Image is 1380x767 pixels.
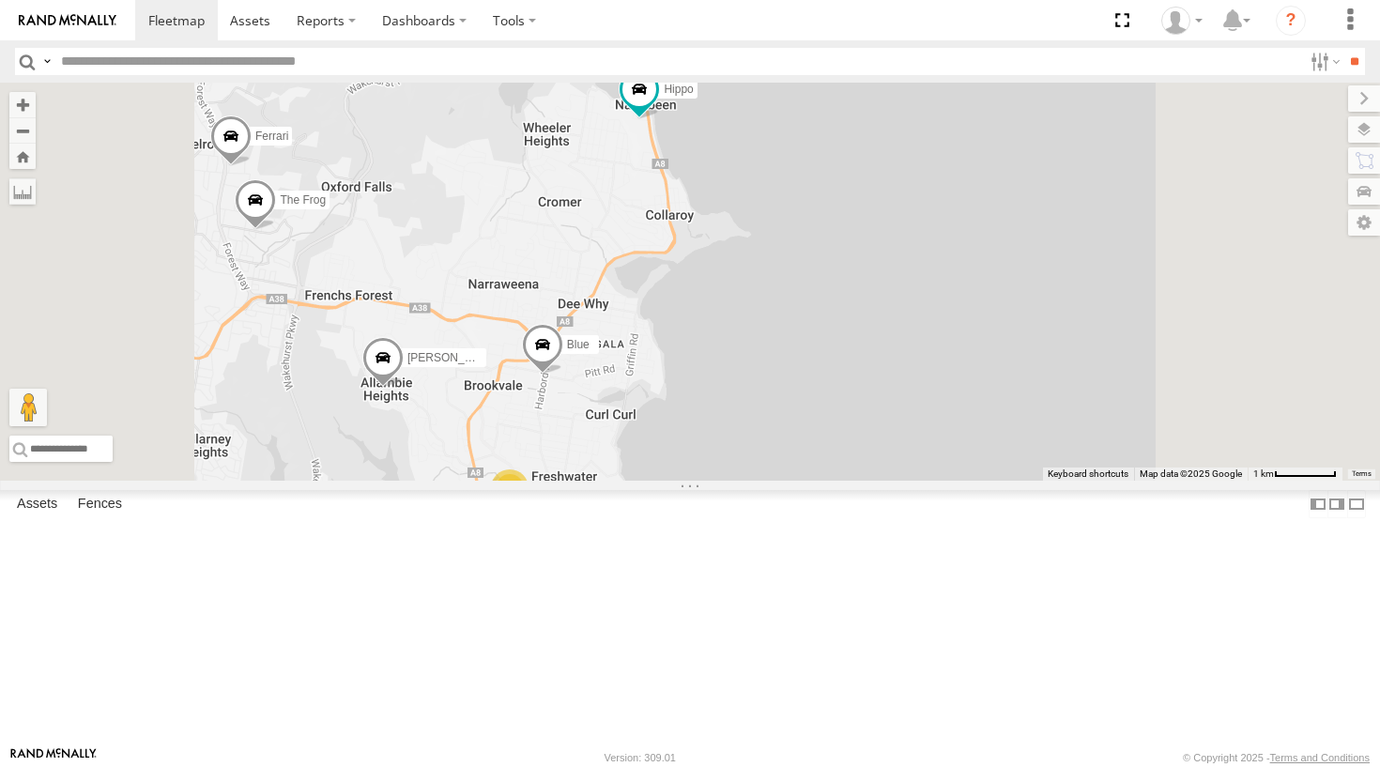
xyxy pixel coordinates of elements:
[1270,752,1370,763] a: Terms and Conditions
[1183,752,1370,763] div: © Copyright 2025 -
[605,752,676,763] div: Version: 309.01
[1048,468,1128,481] button: Keyboard shortcuts
[1309,490,1327,517] label: Dock Summary Table to the Left
[491,469,529,507] div: 9
[1248,468,1342,481] button: Map scale: 1 km per 63 pixels
[255,130,288,144] span: Ferrari
[1253,468,1274,479] span: 1 km
[9,178,36,205] label: Measure
[1327,490,1346,517] label: Dock Summary Table to the Right
[1347,490,1366,517] label: Hide Summary Table
[69,491,131,517] label: Fences
[567,338,590,351] span: Blue
[8,491,67,517] label: Assets
[9,92,36,117] button: Zoom in
[1276,6,1306,36] i: ?
[1140,468,1242,479] span: Map data ©2025 Google
[407,352,500,365] span: [PERSON_NAME]
[280,193,326,207] span: The Frog
[664,83,693,96] span: Hippo
[1303,48,1343,75] label: Search Filter Options
[9,389,47,426] button: Drag Pegman onto the map to open Street View
[1155,7,1209,35] div: myBins Admin
[10,748,97,767] a: Visit our Website
[1348,209,1380,236] label: Map Settings
[9,117,36,144] button: Zoom out
[39,48,54,75] label: Search Query
[1352,470,1372,478] a: Terms (opens in new tab)
[9,144,36,169] button: Zoom Home
[19,14,116,27] img: rand-logo.svg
